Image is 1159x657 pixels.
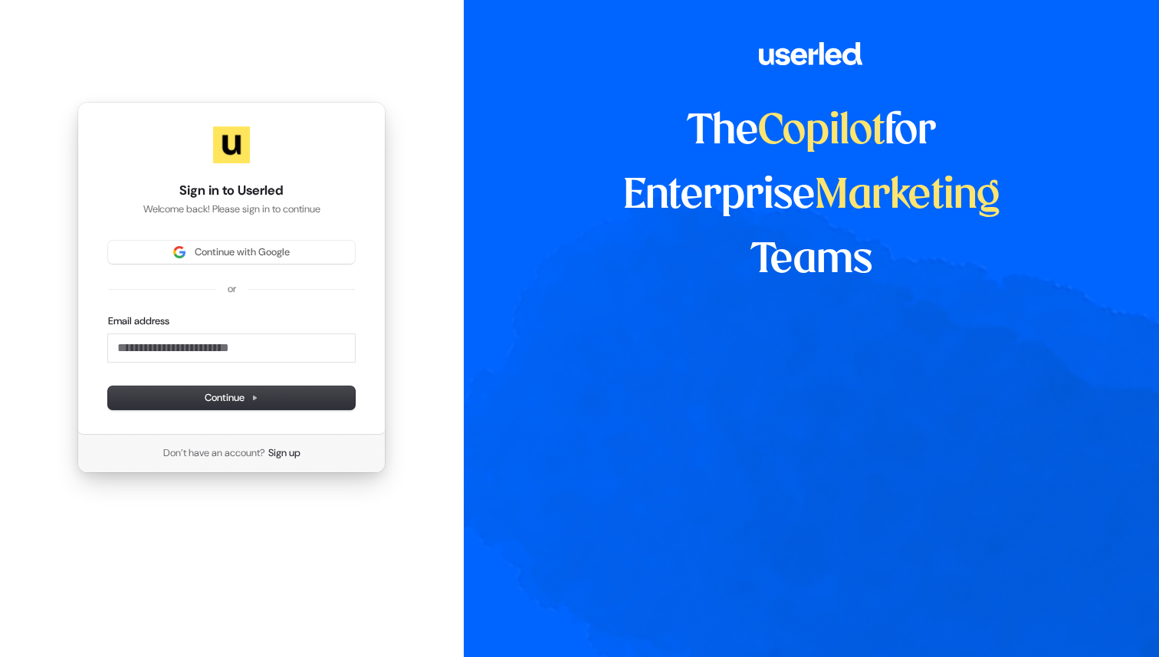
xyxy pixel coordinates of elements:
[173,246,186,258] img: Sign in with Google
[108,202,355,216] p: Welcome back! Please sign in to continue
[815,176,1000,216] span: Marketing
[228,282,236,296] p: or
[268,446,300,460] a: Sign up
[108,182,355,200] h1: Sign in to Userled
[572,100,1051,293] h1: The for Enterprise Teams
[195,245,290,259] span: Continue with Google
[205,391,258,405] span: Continue
[108,386,355,409] button: Continue
[108,241,355,264] button: Sign in with GoogleContinue with Google
[758,112,885,152] span: Copilot
[213,126,250,163] img: Userled
[108,314,169,328] label: Email address
[163,446,265,460] span: Don’t have an account?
